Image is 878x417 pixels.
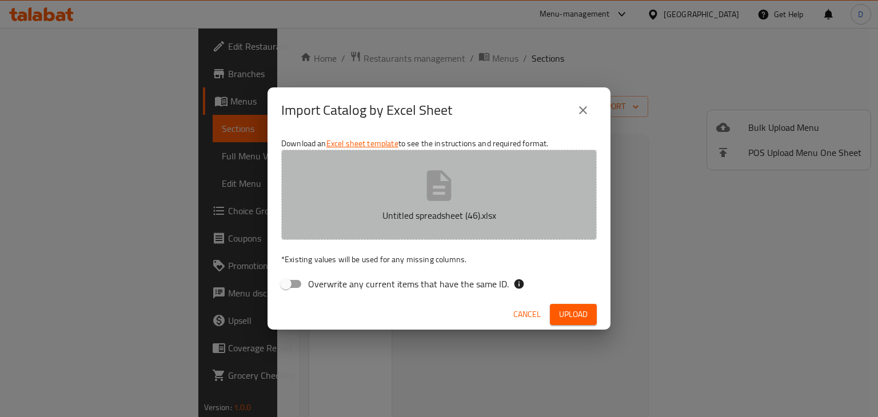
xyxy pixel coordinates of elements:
div: Download an to see the instructions and required format. [268,133,610,299]
span: Overwrite any current items that have the same ID. [308,277,509,291]
span: Cancel [513,307,541,322]
p: Untitled spreadsheet (46).xlsx [299,209,579,222]
a: Excel sheet template [326,136,398,151]
button: Upload [550,304,597,325]
h2: Import Catalog by Excel Sheet [281,101,452,119]
span: Upload [559,307,588,322]
button: close [569,97,597,124]
p: Existing values will be used for any missing columns. [281,254,597,265]
button: Untitled spreadsheet (46).xlsx [281,150,597,240]
button: Cancel [509,304,545,325]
